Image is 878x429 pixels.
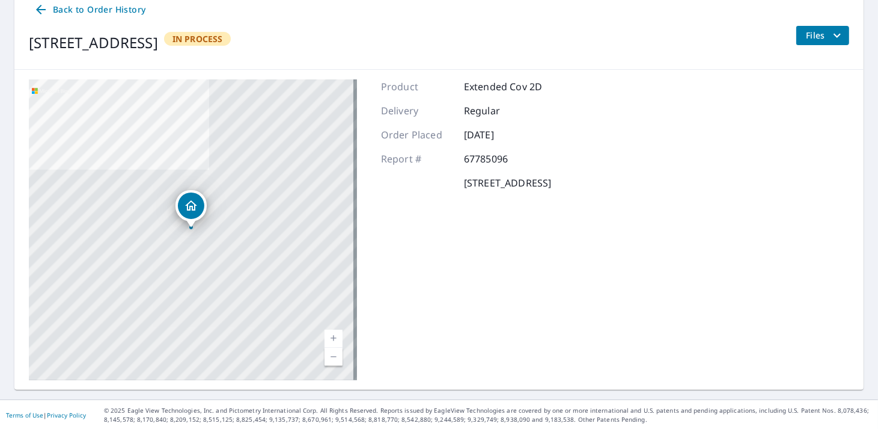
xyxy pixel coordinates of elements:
button: filesDropdownBtn-67785096 [796,26,849,45]
p: Report # [381,152,453,166]
p: | [6,412,86,419]
p: Extended Cov 2D [464,79,542,94]
a: Current Level 17, Zoom In [325,330,343,348]
div: [STREET_ADDRESS] [29,32,158,54]
p: Product [381,79,453,94]
p: Delivery [381,103,453,118]
span: Files [806,28,844,43]
a: Terms of Use [6,411,43,419]
span: In Process [165,33,230,45]
span: Back to Order History [34,2,145,17]
a: Privacy Policy [47,411,86,419]
p: © 2025 Eagle View Technologies, Inc. and Pictometry International Corp. All Rights Reserved. Repo... [104,406,872,424]
a: Current Level 17, Zoom Out [325,348,343,366]
div: Dropped pin, building 1, Residential property, 1 Osprey Rd Beaufort, SC 29907 [175,190,207,227]
p: [STREET_ADDRESS] [464,176,551,190]
p: [DATE] [464,128,536,142]
p: Regular [464,103,536,118]
p: 67785096 [464,152,536,166]
p: Order Placed [381,128,453,142]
